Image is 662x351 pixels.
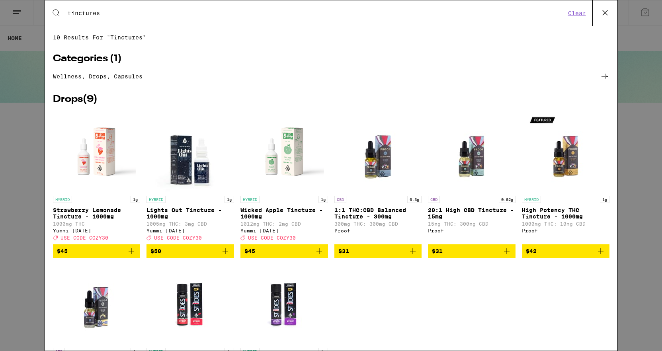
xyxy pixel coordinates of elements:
[522,196,541,203] p: HYBRID
[522,244,609,258] button: Add to bag
[334,196,346,203] p: CBD
[53,72,609,81] a: Wellness, drops, capsules
[53,244,141,258] button: Add to bag
[240,207,328,220] p: Wicked Apple Tincture - 1000mg
[244,248,255,254] span: $45
[600,196,609,203] p: 1g
[248,235,296,240] span: USE CODE COZY30
[53,196,72,203] p: HYBRID
[522,221,609,226] p: 1000mg THC: 10mg CBD
[499,196,516,203] p: 0.02g
[53,221,141,226] p: 1000mg THC
[53,207,141,220] p: Strawberry Lemonade Tincture - 1000mg
[566,10,588,17] button: Clear
[240,112,328,244] a: Open page for Wicked Apple Tincture - 1000mg from Yummi Karma
[428,244,516,258] button: Add to bag
[67,10,566,17] input: Search for products & categories
[522,228,609,233] div: Proof
[146,112,234,244] a: Open page for Lights Out Tincture - 1000mg from Yummi Karma
[53,228,141,233] div: Yummi [DATE]
[240,228,328,233] div: Yummi [DATE]
[334,228,422,233] div: Proof
[154,235,202,240] span: USE CODE COZY30
[225,196,234,203] p: 1g
[240,244,328,258] button: Add to bag
[57,264,136,344] img: Proof - Bazillion 1:1 CBD:THC Tincture - 1000mg
[334,112,422,244] a: Open page for 1:1 THC:CBD Balanced Tincture - 300mg from Proof
[432,248,443,254] span: $31
[146,244,234,258] button: Add to bag
[244,112,324,192] img: Yummi Karma - Wicked Apple Tincture - 1000mg
[244,264,324,344] img: St. Ides - Purple Grape Syrup - 1000mg
[522,112,609,244] a: Open page for High Potency THC Tincture - 1000mg from Proof
[150,112,230,192] img: Yummi Karma - Lights Out Tincture - 1000mg
[240,221,328,226] p: 1012mg THC: 2mg CBD
[526,248,537,254] span: $42
[522,207,609,220] p: High Potency THC Tincture - 1000mg
[53,54,609,64] h2: Categories ( 1 )
[428,112,516,244] a: Open page for 20:1 High CBD Tincture - 15mg from Proof
[428,221,516,226] p: 15mg THC: 300mg CBD
[146,207,234,220] p: Lights Out Tincture - 1000mg
[338,248,349,254] span: $31
[53,95,609,104] h2: Drops ( 9 )
[53,112,141,244] a: Open page for Strawberry Lemonade Tincture - 1000mg from Yummi Karma
[432,112,512,192] img: Proof - 20:1 High CBD Tincture - 15mg
[53,34,609,41] span: 10 results for "tinctures"
[318,196,328,203] p: 1g
[407,196,422,203] p: 0.3g
[131,196,140,203] p: 1g
[61,235,108,240] span: USE CODE COZY30
[150,264,230,344] img: St. Ides - Cherry Bomb Syrup - 1000mg
[150,248,161,254] span: $50
[334,221,422,226] p: 300mg THC: 300mg CBD
[526,112,605,192] img: Proof - High Potency THC Tincture - 1000mg
[428,228,516,233] div: Proof
[146,196,166,203] p: HYBRID
[334,244,422,258] button: Add to bag
[428,207,516,220] p: 20:1 High CBD Tincture - 15mg
[57,112,136,192] img: Yummi Karma - Strawberry Lemonade Tincture - 1000mg
[146,228,234,233] div: Yummi [DATE]
[146,221,234,226] p: 1005mg THC: 3mg CBD
[240,196,260,203] p: HYBRID
[428,196,440,203] p: CBD
[57,248,68,254] span: $45
[338,112,418,192] img: Proof - 1:1 THC:CBD Balanced Tincture - 300mg
[334,207,422,220] p: 1:1 THC:CBD Balanced Tincture - 300mg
